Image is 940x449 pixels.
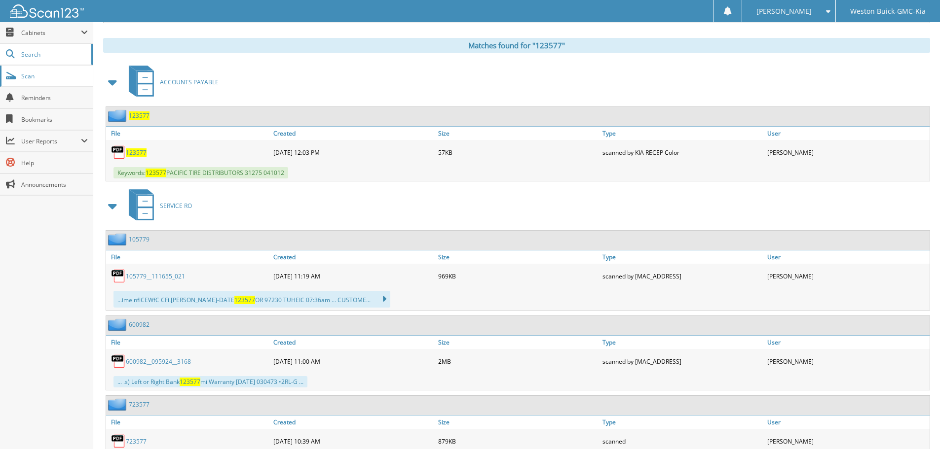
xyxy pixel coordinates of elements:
a: ACCOUNTS PAYABLE [123,63,219,102]
div: 57KB [436,142,601,162]
div: ...ime nfiCEWfC CFi.[PERSON_NAME]-DATE OR 97230 TUHEIC 07:36am ... CUSTOME... [113,291,390,308]
a: User [765,127,930,140]
span: [PERSON_NAME] [756,8,812,14]
span: Weston Buick-GMC-Kia [850,8,926,14]
a: 600982 [129,320,150,329]
a: Size [436,336,601,349]
a: Created [271,415,436,429]
iframe: Chat Widget [891,402,940,449]
img: PDF.png [111,145,126,160]
span: User Reports [21,137,81,145]
span: Reminders [21,94,88,102]
a: Created [271,250,436,264]
img: scan123-logo-white.svg [10,4,84,18]
div: scanned by KIA RECEP Color [600,142,765,162]
a: SERVICE RO [123,186,192,225]
img: PDF.png [111,269,126,283]
img: PDF.png [111,434,126,449]
span: SERVICE RO [160,202,192,210]
a: User [765,415,930,429]
a: Size [436,127,601,140]
div: scanned by [MAC_ADDRESS] [600,266,765,286]
a: File [106,336,271,349]
a: 123577 [126,148,147,157]
span: 123577 [146,169,166,177]
div: [DATE] 11:19 AM [271,266,436,286]
a: Type [600,250,765,264]
img: folder2.png [108,109,129,122]
a: User [765,336,930,349]
div: 2MB [436,351,601,371]
div: 969KB [436,266,601,286]
div: Matches found for "123577" [103,38,930,53]
span: Bookmarks [21,115,88,124]
a: 105779__111655_021 [126,272,185,280]
div: [DATE] 11:00 AM [271,351,436,371]
div: [PERSON_NAME] [765,142,930,162]
span: 123577 [180,378,200,386]
a: File [106,127,271,140]
a: Type [600,336,765,349]
span: 123577 [234,296,255,304]
a: Created [271,127,436,140]
a: Size [436,250,601,264]
a: 723577 [129,400,150,409]
span: ACCOUNTS PAYABLE [160,78,219,86]
a: 105779 [129,235,150,243]
a: 600982__095924__3168 [126,357,191,366]
div: scanned by [MAC_ADDRESS] [600,351,765,371]
img: folder2.png [108,233,129,245]
span: Help [21,159,88,167]
span: Scan [21,72,88,80]
img: folder2.png [108,398,129,411]
a: Type [600,415,765,429]
span: Announcements [21,180,88,189]
span: Keywords: PACIFIC TIRE DISTRIBUTORS 31275 041012 [113,167,288,178]
img: PDF.png [111,354,126,369]
img: folder2.png [108,318,129,331]
div: [PERSON_NAME] [765,351,930,371]
a: File [106,415,271,429]
a: User [765,250,930,264]
a: 123577 [129,111,150,120]
a: File [106,250,271,264]
a: Created [271,336,436,349]
a: 723577 [126,437,147,446]
div: ... .s) Left or Right Bank mi Warranty [DATE] 030473 •2RL-G ... [113,376,307,387]
div: [DATE] 12:03 PM [271,142,436,162]
div: [PERSON_NAME] [765,266,930,286]
span: Cabinets [21,29,81,37]
a: Type [600,127,765,140]
span: Search [21,50,86,59]
a: Size [436,415,601,429]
